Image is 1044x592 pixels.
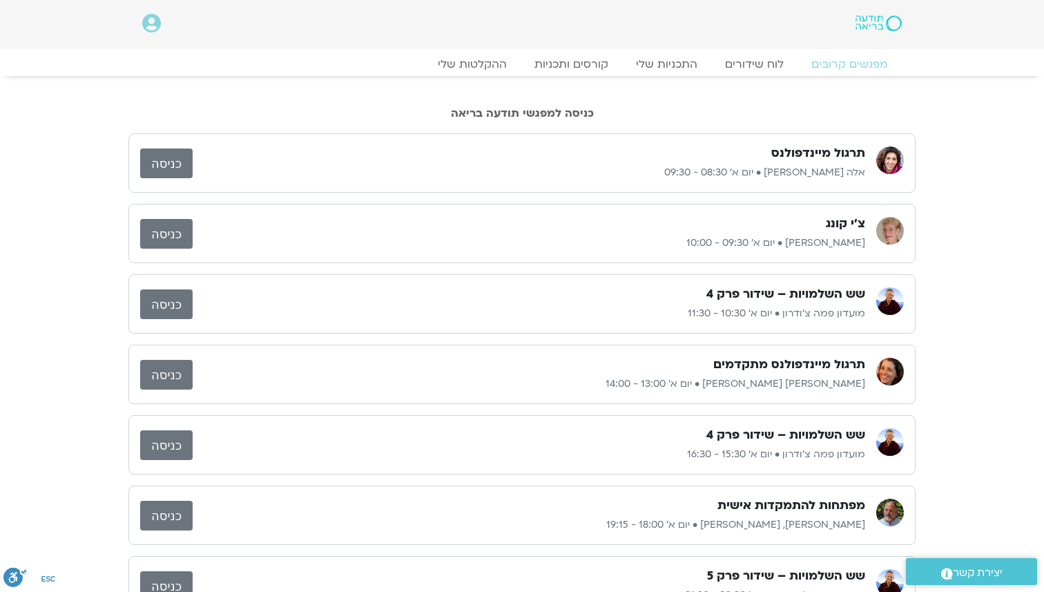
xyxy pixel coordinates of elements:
a: כניסה [140,219,193,249]
p: [PERSON_NAME] • יום א׳ 09:30 - 10:00 [193,235,865,251]
a: מפגשים קרובים [797,57,902,71]
p: [PERSON_NAME], [PERSON_NAME] • יום א׳ 18:00 - 19:15 [193,517,865,533]
img: מועדון פמה צ'ודרון [876,428,904,456]
span: יצירת קשר [953,564,1003,582]
a: התכניות שלי [622,57,711,71]
img: דנה גניהר, ברוך ברנר [876,499,904,526]
h2: כניסה למפגשי תודעה בריאה [128,107,916,120]
a: כניסה [140,149,193,178]
a: כניסה [140,360,193,390]
h3: תרגול מיינדפולנס [771,145,865,162]
a: כניסה [140,289,193,319]
h3: שש השלמויות – שידור פרק 5 [707,568,865,584]
p: אלה [PERSON_NAME] • יום א׳ 08:30 - 09:30 [193,164,865,181]
a: כניסה [140,501,193,531]
h3: שש השלמויות – שידור פרק 4 [706,427,865,443]
h3: מפתחות להתמקדות אישית [717,497,865,514]
img: סיגל בירן אבוחצירה [876,358,904,385]
img: מועדון פמה צ'ודרון [876,287,904,315]
img: אלה טולנאי [876,146,904,174]
h3: תרגול מיינדפולנס מתקדמים [713,356,865,373]
img: חני שלם [876,217,904,245]
nav: Menu [142,57,902,71]
a: כניסה [140,430,193,460]
h3: צ'י קונג [826,216,865,232]
a: ההקלטות שלי [424,57,521,71]
a: יצירת קשר [906,558,1037,585]
a: לוח שידורים [711,57,797,71]
p: מועדון פמה צ'ודרון • יום א׳ 15:30 - 16:30 [193,446,865,463]
p: מועדון פמה צ'ודרון • יום א׳ 10:30 - 11:30 [193,305,865,322]
p: [PERSON_NAME] [PERSON_NAME] • יום א׳ 13:00 - 14:00 [193,376,865,392]
a: קורסים ותכניות [521,57,622,71]
h3: שש השלמויות – שידור פרק 4 [706,286,865,303]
